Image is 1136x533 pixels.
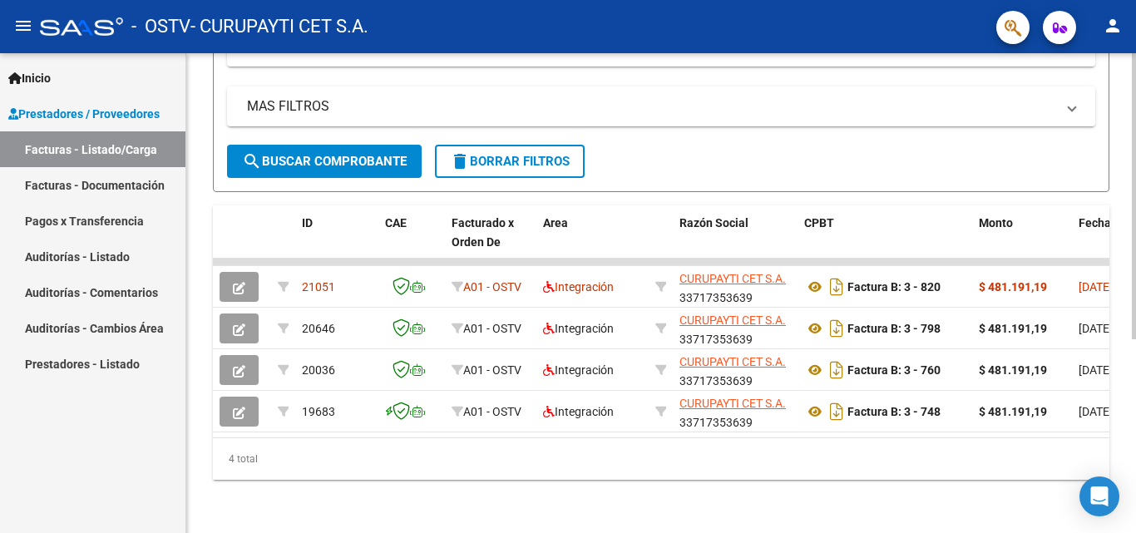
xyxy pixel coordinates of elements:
[190,8,368,45] span: - CURUPAYTI CET S.A.
[543,322,614,335] span: Integración
[826,357,847,383] i: Descargar documento
[302,322,335,335] span: 20646
[242,154,407,169] span: Buscar Comprobante
[435,145,585,178] button: Borrar Filtros
[463,405,521,418] span: A01 - OSTV
[972,205,1072,279] datatable-header-cell: Monto
[679,397,786,410] span: CURUPAYTI CET S.A.
[445,205,536,279] datatable-header-cell: Facturado x Orden De
[450,151,470,171] mat-icon: delete
[452,216,514,249] span: Facturado x Orden De
[227,86,1095,126] mat-expansion-panel-header: MAS FILTROS
[979,322,1047,335] strong: $ 481.191,19
[1079,476,1119,516] div: Open Intercom Messenger
[679,353,791,387] div: 33717353639
[826,274,847,300] i: Descargar documento
[826,315,847,342] i: Descargar documento
[385,216,407,229] span: CAE
[979,280,1047,294] strong: $ 481.191,19
[536,205,649,279] datatable-header-cell: Area
[679,269,791,304] div: 33717353639
[798,205,972,279] datatable-header-cell: CPBT
[826,398,847,425] i: Descargar documento
[679,313,786,327] span: CURUPAYTI CET S.A.
[131,8,190,45] span: - OSTV
[847,405,941,418] strong: Factura B: 3 - 748
[302,405,335,418] span: 19683
[302,363,335,377] span: 20036
[679,394,791,429] div: 33717353639
[679,311,791,346] div: 33717353639
[847,363,941,377] strong: Factura B: 3 - 760
[242,151,262,171] mat-icon: search
[979,216,1013,229] span: Monto
[295,205,378,279] datatable-header-cell: ID
[302,216,313,229] span: ID
[679,272,786,285] span: CURUPAYTI CET S.A.
[804,216,834,229] span: CPBT
[543,216,568,229] span: Area
[847,322,941,335] strong: Factura B: 3 - 798
[213,438,1109,480] div: 4 total
[1103,16,1123,36] mat-icon: person
[463,363,521,377] span: A01 - OSTV
[8,105,160,123] span: Prestadores / Proveedores
[227,145,422,178] button: Buscar Comprobante
[673,205,798,279] datatable-header-cell: Razón Social
[543,363,614,377] span: Integración
[302,280,335,294] span: 21051
[679,216,748,229] span: Razón Social
[463,322,521,335] span: A01 - OSTV
[1079,280,1113,294] span: [DATE]
[979,363,1047,377] strong: $ 481.191,19
[979,405,1047,418] strong: $ 481.191,19
[378,205,445,279] datatable-header-cell: CAE
[1079,405,1113,418] span: [DATE]
[1079,363,1113,377] span: [DATE]
[543,405,614,418] span: Integración
[679,355,786,368] span: CURUPAYTI CET S.A.
[247,97,1055,116] mat-panel-title: MAS FILTROS
[13,16,33,36] mat-icon: menu
[1079,322,1113,335] span: [DATE]
[450,154,570,169] span: Borrar Filtros
[463,280,521,294] span: A01 - OSTV
[847,280,941,294] strong: Factura B: 3 - 820
[8,69,51,87] span: Inicio
[543,280,614,294] span: Integración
